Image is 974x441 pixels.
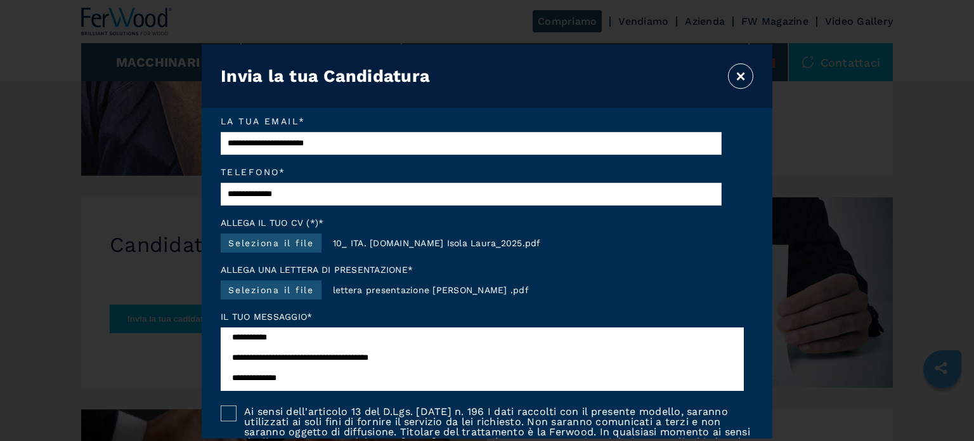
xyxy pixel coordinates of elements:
em: La tua email [221,117,722,126]
label: Seleziona il file [221,234,321,253]
span: 10_ ITA. [DOMAIN_NAME] Isola Laura_2025.pdf [328,234,546,253]
label: Seleziona il file [221,280,321,299]
input: Telefono* [221,183,722,206]
em: Telefono [221,168,722,176]
span: lettera presentazione [PERSON_NAME] .pdf [328,280,534,299]
button: × [728,63,753,89]
input: La tua email* [221,132,722,155]
h3: Invia la tua Candidatura [221,66,430,86]
em: Allega il tuo cv (*) [221,218,753,227]
em: Allega una lettera di presentazione [221,265,753,274]
label: Il tuo messaggio [221,312,753,321]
